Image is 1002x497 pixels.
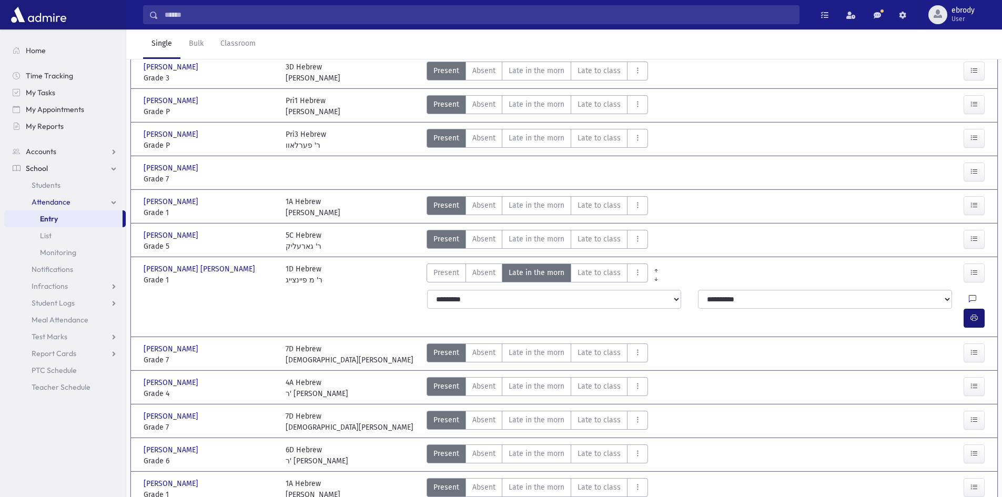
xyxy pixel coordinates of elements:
[509,347,564,358] span: Late in the morn
[578,414,621,425] span: Late to class
[26,121,64,131] span: My Reports
[180,29,212,59] a: Bulk
[144,241,275,252] span: Grade 5
[427,411,648,433] div: AttTypes
[509,267,564,278] span: Late in the morn
[4,345,126,362] a: Report Cards
[143,29,180,59] a: Single
[4,227,126,244] a: List
[472,448,495,459] span: Absent
[578,99,621,110] span: Late to class
[433,133,459,144] span: Present
[472,347,495,358] span: Absent
[472,267,495,278] span: Absent
[4,261,126,278] a: Notifications
[4,67,126,84] a: Time Tracking
[144,62,200,73] span: [PERSON_NAME]
[144,377,200,388] span: [PERSON_NAME]
[4,194,126,210] a: Attendance
[578,381,621,392] span: Late to class
[472,99,495,110] span: Absent
[144,343,200,354] span: [PERSON_NAME]
[26,105,84,114] span: My Appointments
[4,210,123,227] a: Entry
[144,388,275,399] span: Grade 4
[144,422,275,433] span: Grade 7
[32,366,77,375] span: PTC Schedule
[472,200,495,211] span: Absent
[144,140,275,151] span: Grade P
[144,354,275,366] span: Grade 7
[509,414,564,425] span: Late in the morn
[427,444,648,466] div: AttTypes
[427,129,648,151] div: AttTypes
[144,230,200,241] span: [PERSON_NAME]
[32,349,76,358] span: Report Cards
[144,163,200,174] span: [PERSON_NAME]
[32,315,88,324] span: Meal Attendance
[578,65,621,76] span: Late to class
[32,281,68,291] span: Infractions
[32,180,60,190] span: Students
[4,143,126,160] a: Accounts
[4,379,126,395] a: Teacher Schedule
[433,65,459,76] span: Present
[427,230,648,252] div: AttTypes
[952,6,975,15] span: ebrody
[286,196,340,218] div: 1A Hebrew [PERSON_NAME]
[144,196,200,207] span: [PERSON_NAME]
[286,343,413,366] div: 7D Hebrew [DEMOGRAPHIC_DATA][PERSON_NAME]
[286,95,340,117] div: Pri1 Hebrew [PERSON_NAME]
[578,347,621,358] span: Late to class
[427,263,648,286] div: AttTypes
[32,197,70,207] span: Attendance
[144,73,275,84] span: Grade 3
[286,230,321,252] div: 5C Hebrew ר' גארעליק
[26,88,55,97] span: My Tasks
[578,200,621,211] span: Late to class
[40,248,76,257] span: Monitoring
[286,444,348,466] div: 6D Hebrew ר' [PERSON_NAME]
[433,234,459,245] span: Present
[578,234,621,245] span: Late to class
[40,231,52,240] span: List
[578,448,621,459] span: Late to class
[433,482,459,493] span: Present
[144,455,275,466] span: Grade 6
[144,411,200,422] span: [PERSON_NAME]
[427,377,648,399] div: AttTypes
[433,414,459,425] span: Present
[433,347,459,358] span: Present
[509,234,564,245] span: Late in the morn
[144,263,257,275] span: [PERSON_NAME] [PERSON_NAME]
[4,160,126,177] a: School
[427,62,648,84] div: AttTypes
[578,133,621,144] span: Late to class
[32,298,75,308] span: Student Logs
[472,381,495,392] span: Absent
[509,448,564,459] span: Late in the morn
[509,200,564,211] span: Late in the morn
[4,84,126,101] a: My Tasks
[158,5,799,24] input: Search
[472,234,495,245] span: Absent
[4,328,126,345] a: Test Marks
[472,414,495,425] span: Absent
[286,377,348,399] div: 4A Hebrew ר' [PERSON_NAME]
[144,129,200,140] span: [PERSON_NAME]
[578,267,621,278] span: Late to class
[433,267,459,278] span: Present
[144,478,200,489] span: [PERSON_NAME]
[4,278,126,295] a: Infractions
[427,196,648,218] div: AttTypes
[509,99,564,110] span: Late in the morn
[4,295,126,311] a: Student Logs
[509,133,564,144] span: Late in the morn
[4,177,126,194] a: Students
[509,482,564,493] span: Late in the morn
[144,95,200,106] span: [PERSON_NAME]
[427,343,648,366] div: AttTypes
[433,381,459,392] span: Present
[8,4,69,25] img: AdmirePro
[427,95,648,117] div: AttTypes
